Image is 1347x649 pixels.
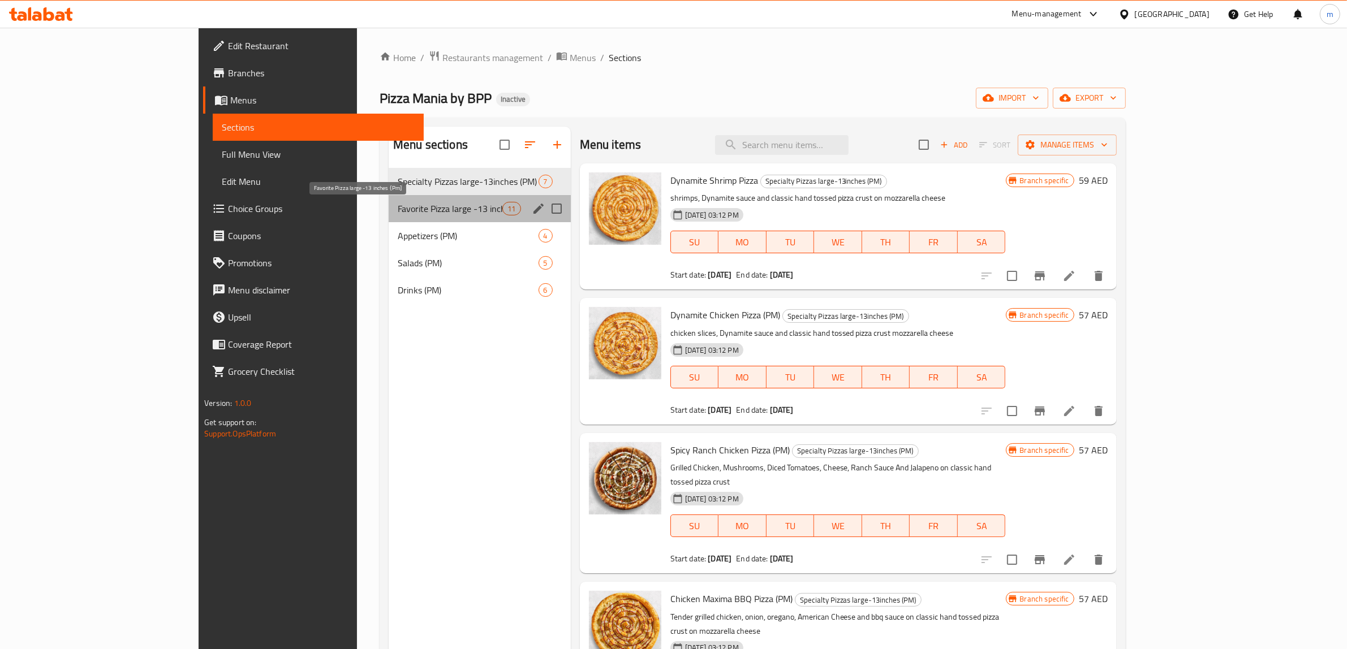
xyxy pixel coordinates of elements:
[795,594,921,607] span: Specialty Pizzas large-13inches (PM)
[962,234,1001,250] span: SA
[398,229,539,243] span: Appetizers (PM)
[389,163,571,308] nav: Menu sections
[681,494,743,504] span: [DATE] 03:12 PM
[230,93,415,107] span: Menus
[204,396,232,410] span: Version:
[912,133,936,157] span: Select section
[530,200,547,217] button: edit
[793,444,918,457] span: Specialty Pizzas large-13inches (PM)
[398,175,539,188] div: Specialty Pizzas large-13inches (PM)
[681,345,743,356] span: [DATE] 03:12 PM
[204,426,276,441] a: Support.OpsPlatform
[496,94,530,104] span: Inactive
[228,229,415,243] span: Coupons
[228,39,415,53] span: Edit Restaurant
[600,51,604,64] li: /
[228,310,415,324] span: Upsell
[1015,445,1074,456] span: Branch specific
[760,175,887,188] div: Specialty Pizzas large-13inches (PM)
[914,518,953,534] span: FR
[517,131,544,158] span: Sort sections
[783,310,909,323] span: Specialty Pizzas large-13inches (PM)
[203,249,424,276] a: Promotions
[389,168,571,195] div: Specialty Pizzas large-13inches (PM)7
[1062,553,1076,566] a: Edit menu item
[228,202,415,215] span: Choice Groups
[213,114,424,141] a: Sections
[795,593,922,607] div: Specialty Pizzas large-13inches (PM)
[958,231,1006,253] button: SA
[736,403,768,417] span: End date:
[670,442,790,458] span: Spicy Ranch Chicken Pizza (PM)
[203,86,424,114] a: Menus
[204,415,256,430] span: Get support on:
[670,590,793,607] span: Chicken Maxima BBQ Pizza (PM)
[539,283,553,297] div: items
[539,256,553,270] div: items
[910,514,958,537] button: FR
[380,50,1126,65] nav: breadcrumb
[670,366,718,388] button: SU
[771,234,810,250] span: TU
[203,276,424,304] a: Menu disclaimer
[715,135,849,155] input: search
[770,551,794,566] b: [DATE]
[429,50,543,65] a: Restaurants management
[670,551,707,566] span: Start date:
[814,366,862,388] button: WE
[548,51,552,64] li: /
[670,172,758,189] span: Dynamite Shrimp Pizza
[723,369,762,386] span: MO
[1000,548,1024,572] span: Select to update
[767,366,815,388] button: TU
[936,136,972,154] button: Add
[910,231,958,253] button: FR
[976,88,1048,109] button: import
[1085,262,1112,289] button: delete
[670,514,718,537] button: SU
[718,366,767,388] button: MO
[862,231,910,253] button: TH
[708,403,731,417] b: [DATE]
[718,231,767,253] button: MO
[589,442,661,514] img: Spicy Ranch Chicken Pizza (PM)
[670,267,707,282] span: Start date:
[203,195,424,222] a: Choice Groups
[819,369,858,386] span: WE
[539,175,553,188] div: items
[962,518,1001,534] span: SA
[398,256,539,270] div: Salads (PM)
[1079,591,1108,607] h6: 57 AED
[203,358,424,385] a: Grocery Checklist
[1079,442,1108,458] h6: 57 AED
[782,309,909,323] div: Specialty Pizzas large-13inches (PM)
[771,518,810,534] span: TU
[589,307,661,379] img: Dynamite Chicken Pizza (PM)
[814,231,862,253] button: WE
[1000,264,1024,288] span: Select to update
[670,231,718,253] button: SU
[234,396,252,410] span: 1.0.0
[539,229,553,243] div: items
[393,136,468,153] h2: Menu sections
[539,231,552,241] span: 4
[228,66,415,80] span: Branches
[914,234,953,250] span: FR
[544,131,571,158] button: Add section
[675,518,714,534] span: SU
[814,514,862,537] button: WE
[539,258,552,269] span: 5
[819,234,858,250] span: WE
[767,231,815,253] button: TU
[1062,91,1117,105] span: export
[503,204,520,214] span: 11
[675,369,714,386] span: SU
[736,267,768,282] span: End date:
[681,210,743,220] span: [DATE] 03:12 PM
[222,120,415,134] span: Sections
[389,222,571,249] div: Appetizers (PM)4
[580,136,642,153] h2: Menu items
[670,610,1006,638] p: Tender grilled chicken, onion, oregano, American Cheese and bbq sauce on classic hand tossed pizz...
[670,306,780,323] span: Dynamite Chicken Pizza (PM)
